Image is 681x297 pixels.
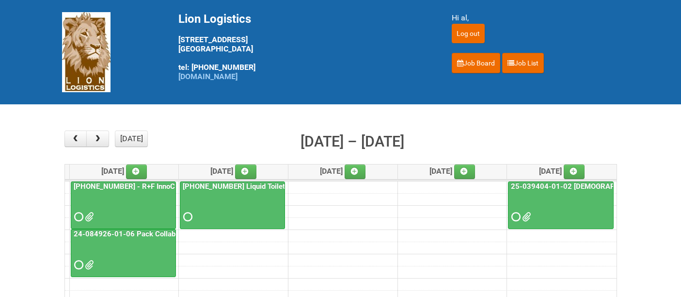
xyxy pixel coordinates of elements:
span: Requested [511,214,518,220]
span: Requested [74,262,81,268]
a: 24-084926-01-06 Pack Collab Wand Tint [71,229,176,277]
a: Job List [502,53,544,73]
span: MDN 25-032854-01-08 (1) MDN2.xlsx JNF 25-032854-01.DOC LPF 25-032854-01-08.xlsx MDN 25-032854-01-... [85,214,92,220]
span: [DATE] [210,166,256,176]
a: [PHONE_NUMBER] Liquid Toilet Bowl Cleaner - Mailing 2 [181,182,369,191]
span: [DATE] [429,166,475,176]
span: [DATE] [101,166,147,176]
div: [STREET_ADDRESS] [GEOGRAPHIC_DATA] tel: [PHONE_NUMBER] [178,12,428,81]
a: Job Board [452,53,500,73]
a: [PHONE_NUMBER] - R+F InnoCPT [72,182,186,191]
input: Log out [452,24,485,43]
span: Requested [183,214,190,220]
a: [PHONE_NUMBER] - R+F InnoCPT [71,181,176,230]
span: MDN (2) 24-084926-01-06 (#2).xlsx JNF 24-084926-01-06.DOC MDN 24-084926-01-06.xlsx [85,262,92,268]
span: Requested [74,214,81,220]
a: Lion Logistics [62,47,111,56]
a: 24-084926-01-06 Pack Collab Wand Tint [72,230,212,238]
a: 25-039404-01-02 [DEMOGRAPHIC_DATA] Wet Shave SQM [508,181,614,230]
span: [DATE] [539,166,585,176]
button: [DATE] [115,131,148,147]
a: [DOMAIN_NAME] [178,72,238,81]
span: Lion Logistics [178,12,251,26]
span: [DATE] [320,166,366,176]
a: Add an event [454,165,475,179]
h2: [DATE] – [DATE] [301,131,404,153]
a: Add an event [126,165,147,179]
a: [PHONE_NUMBER] Liquid Toilet Bowl Cleaner - Mailing 2 [180,181,285,230]
span: MDN 25-039404-01-02 MDN #2.xlsx JNF 25-039404-01-02.DOC MDN 25-039404-01-02.xlsx [522,214,529,220]
img: Lion Logistics [62,12,111,92]
a: Add an event [235,165,256,179]
a: Add an event [345,165,366,179]
div: Hi al, [452,12,619,24]
a: Add an event [564,165,585,179]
